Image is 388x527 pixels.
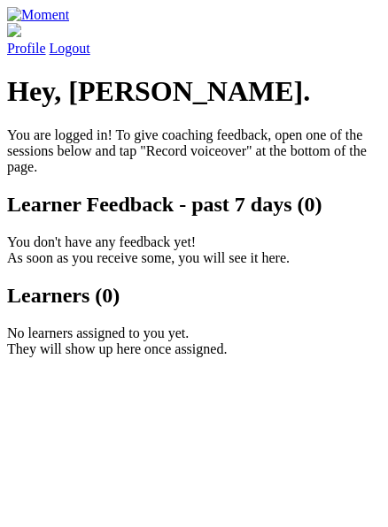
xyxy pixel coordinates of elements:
[7,23,381,56] a: Profile
[7,325,381,357] p: No learners assigned to you yet. They will show up here once assigned.
[7,7,69,23] img: Moment
[7,193,381,217] h2: Learner Feedback - past 7 days (0)
[7,23,21,37] img: default_avatar-b4e2223d03051bc43aaaccfb402a43260a3f17acc7fafc1603fdf008d6cba3c9.png
[7,234,381,266] p: You don't have any feedback yet! As soon as you receive some, you will see it here.
[7,127,381,175] p: You are logged in! To give coaching feedback, open one of the sessions below and tap "Record voic...
[50,41,90,56] a: Logout
[7,75,381,108] h1: Hey, [PERSON_NAME].
[7,284,381,308] h2: Learners (0)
